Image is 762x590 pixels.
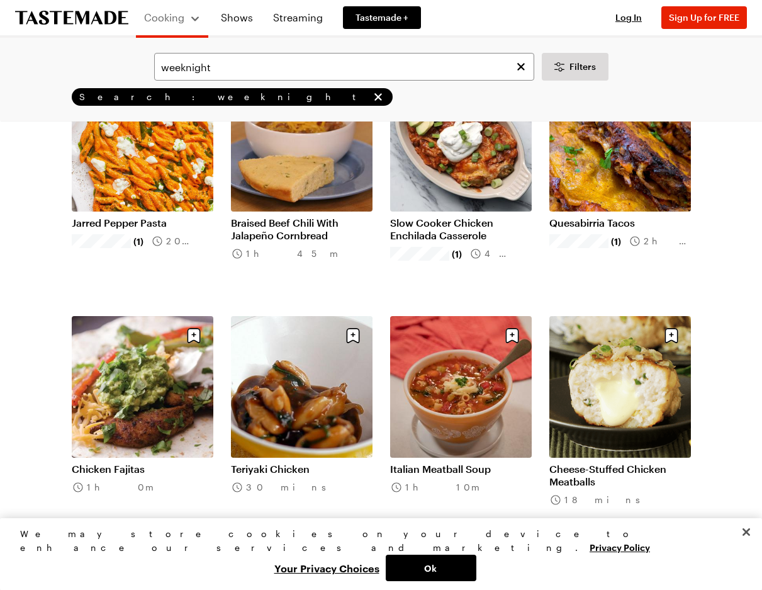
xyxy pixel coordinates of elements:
span: Search: weeknight [79,91,369,103]
span: Log In [615,12,642,23]
button: remove Search: weeknight [371,90,385,104]
a: More information about your privacy, opens in a new tab [590,541,650,553]
a: Jarred Pepper Pasta [72,217,213,229]
span: Tastemade + [356,11,408,24]
input: Search for a Recipe [154,53,534,81]
button: Your Privacy Choices [268,555,386,581]
button: Save recipe [659,324,683,348]
a: Braised Beef Chili With Jalapeño Cornbread [231,217,373,242]
button: Save recipe [182,324,206,348]
span: Filters [569,60,596,73]
button: Desktop filters [542,53,608,81]
button: Save recipe [500,324,524,348]
a: To Tastemade Home Page [15,11,128,25]
div: Privacy [20,527,731,581]
button: Clear search [514,60,528,74]
a: Italian Meatball Soup [390,463,532,475]
button: Save recipe [341,324,365,348]
button: Close [732,518,760,546]
a: Slow Cooker Chicken Enchilada Casserole [390,217,532,242]
a: Quesabirria Tacos [549,217,691,229]
span: Sign Up for FREE [669,12,739,23]
button: Sign Up for FREE [661,6,747,29]
button: Log In [603,11,654,24]
a: Cheese-Stuffed Chicken Meatballs [549,463,691,488]
div: We may store cookies on your device to enhance our services and marketing. [20,527,731,555]
a: Chicken Fajitas [72,463,213,475]
a: Tastemade + [343,6,421,29]
a: Teriyaki Chicken [231,463,373,475]
button: Ok [386,555,476,581]
span: Cooking [144,11,184,23]
button: Cooking [143,5,201,30]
